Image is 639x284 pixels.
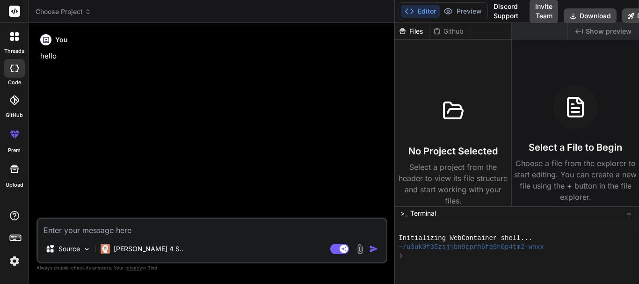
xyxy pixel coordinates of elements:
[369,244,378,254] img: icon
[40,51,385,62] p: hello
[355,244,365,255] img: attachment
[400,209,407,218] span: >_
[626,209,632,218] span: −
[6,181,23,189] label: Upload
[58,244,80,254] p: Source
[36,7,91,16] span: Choose Project
[564,8,617,23] button: Download
[529,141,622,154] h3: Select a File to Begin
[512,158,639,203] p: Choose a file from the explorer to start editing. You can create a new file using the + button in...
[4,47,24,55] label: threads
[8,79,21,87] label: code
[429,27,468,36] div: Github
[401,5,440,18] button: Editor
[410,209,436,218] span: Terminal
[7,253,22,269] img: settings
[440,5,486,18] button: Preview
[8,146,21,154] label: prem
[586,27,632,36] span: Show preview
[399,243,544,252] span: ~/u3uk0f35zsjjbn9cprh6fq9h0p4tm2-wnxx
[399,252,403,261] span: ❯
[83,245,91,253] img: Pick Models
[399,161,508,206] p: Select a project from the header to view its file structure and start working with your files.
[125,265,142,270] span: privacy
[6,111,23,119] label: GitHub
[624,206,633,221] button: −
[101,244,110,254] img: Claude 4 Sonnet
[399,234,532,243] span: Initializing WebContainer shell...
[395,27,429,36] div: Files
[408,145,498,158] h3: No Project Selected
[55,35,68,44] h6: You
[36,263,387,272] p: Always double-check its answers. Your in Bind
[114,244,183,254] p: [PERSON_NAME] 4 S..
